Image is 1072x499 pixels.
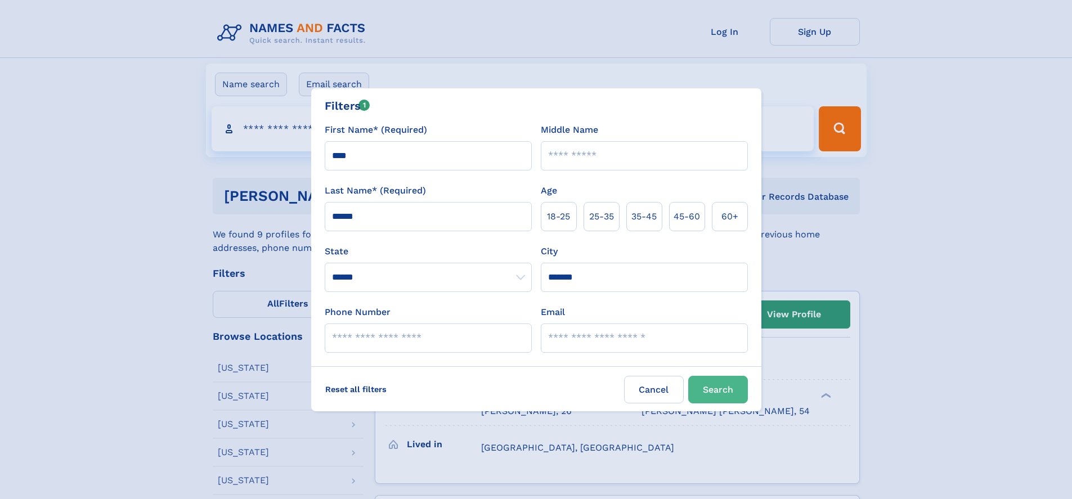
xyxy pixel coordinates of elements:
span: 18‑25 [547,210,570,223]
label: Phone Number [325,305,391,319]
label: Last Name* (Required) [325,184,426,197]
label: Email [541,305,565,319]
span: 35‑45 [631,210,657,223]
button: Search [688,376,748,403]
label: Cancel [624,376,684,403]
label: City [541,245,558,258]
div: Filters [325,97,370,114]
span: 60+ [721,210,738,223]
span: 45‑60 [674,210,700,223]
label: Middle Name [541,123,598,137]
span: 25‑35 [589,210,614,223]
label: Age [541,184,557,197]
label: Reset all filters [318,376,394,403]
label: First Name* (Required) [325,123,427,137]
label: State [325,245,532,258]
